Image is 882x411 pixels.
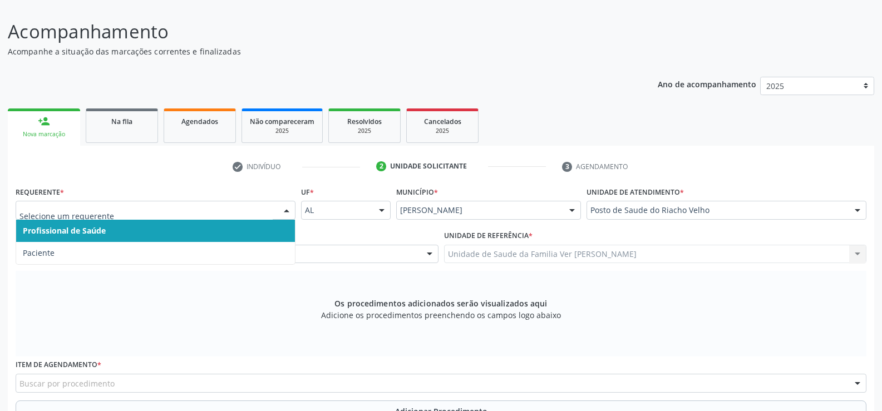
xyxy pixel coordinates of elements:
[19,378,115,389] span: Buscar por procedimento
[587,184,684,201] label: Unidade de atendimento
[590,205,844,216] span: Posto de Saude do Riacho Velho
[8,46,614,57] p: Acompanhe a situação das marcações correntes e finalizadas
[16,356,101,374] label: Item de agendamento
[8,18,614,46] p: Acompanhamento
[390,161,467,171] div: Unidade solicitante
[424,117,461,126] span: Cancelados
[305,205,368,216] span: AL
[23,247,55,258] span: Paciente
[38,115,50,127] div: person_add
[321,309,561,321] span: Adicione os procedimentos preenchendo os campos logo abaixo
[23,225,106,236] span: Profissional de Saúde
[16,130,72,138] div: Nova marcação
[19,205,273,227] input: Selecione um requerente
[337,127,392,135] div: 2025
[334,298,547,309] span: Os procedimentos adicionados serão visualizados aqui
[111,117,132,126] span: Na fila
[444,227,533,245] label: Unidade de referência
[396,184,438,201] label: Município
[658,77,756,91] p: Ano de acompanhamento
[415,127,470,135] div: 2025
[347,117,382,126] span: Resolvidos
[16,184,64,201] label: Requerente
[250,117,314,126] span: Não compareceram
[400,205,558,216] span: [PERSON_NAME]
[181,117,218,126] span: Agendados
[250,127,314,135] div: 2025
[301,184,314,201] label: UF
[376,161,386,171] div: 2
